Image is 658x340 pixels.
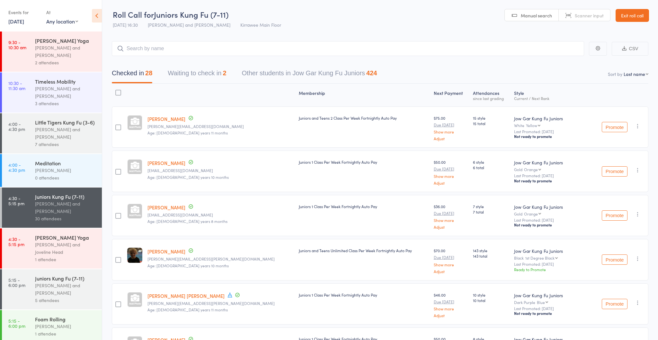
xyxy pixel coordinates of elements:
[8,121,25,132] time: 4:00 - 4:30 pm
[434,167,468,171] small: Due [DATE]
[35,59,96,66] div: 2 attendees
[473,165,509,170] span: 6 total
[514,262,590,266] small: Last Promoted: [DATE]
[299,248,429,253] div: Juniors and Teens Unlimited Class Per Week Fortnightly Auto Pay
[8,318,25,328] time: 5:15 - 6:00 pm
[147,115,185,122] a: [PERSON_NAME]
[612,42,648,56] button: CSV
[514,222,590,227] div: Not ready to promote
[602,122,627,132] button: Promote
[35,44,96,59] div: [PERSON_NAME] and [PERSON_NAME]
[35,215,96,222] div: 30 attendees
[35,37,96,44] div: [PERSON_NAME] Yoga
[514,159,590,166] div: Jow Gar Kung Fu Juniors
[473,159,509,165] span: 6 style
[154,9,228,20] span: Juniors Kung Fu (7-11)
[470,87,511,104] div: Atten­dances
[514,178,590,183] div: Not ready to promote
[35,78,96,85] div: Timeless Mobility
[46,18,78,25] div: Any location
[147,248,185,255] a: [PERSON_NAME]
[473,115,509,121] span: 15 style
[8,7,40,18] div: Events for
[434,218,468,222] a: Show more
[514,300,590,304] div: Dark Purple
[168,66,226,83] button: Waiting to check in2
[8,18,24,25] a: [DATE]
[434,123,468,127] small: Due [DATE]
[434,225,468,229] a: Adjust
[602,166,627,177] button: Promote
[8,40,26,50] time: 9:30 - 10:30 am
[147,218,227,224] span: Age: [DEMOGRAPHIC_DATA] years 8 months
[434,269,468,273] a: Adjust
[2,113,102,153] a: 4:00 -4:30 pmLittle Tigers Kung Fu (3-6)[PERSON_NAME] and [PERSON_NAME]7 attendees
[147,174,229,180] span: Age: [DEMOGRAPHIC_DATA] years 10 months
[8,236,24,247] time: 4:30 - 5:15 pm
[35,275,96,282] div: Juniors Kung Fu (7-11)
[434,211,468,216] small: Due [DATE]
[147,301,294,306] small: Claire.chaffey@hotmail.com
[514,134,590,139] div: Not ready to promote
[526,123,537,127] div: Yellow
[8,80,25,91] time: 10:30 - 11:30 am
[8,277,25,288] time: 5:15 - 6:00 pm
[35,167,96,174] div: [PERSON_NAME]
[35,100,96,107] div: 3 attendees
[35,282,96,297] div: [PERSON_NAME] and [PERSON_NAME]
[35,126,96,141] div: [PERSON_NAME] and [PERSON_NAME]
[147,263,229,268] span: Age: [DEMOGRAPHIC_DATA] years 10 months
[147,160,185,166] a: [PERSON_NAME]
[35,241,96,256] div: [PERSON_NAME] and Joveline Head
[514,115,590,122] div: Jow Gar Kung Fu Juniors
[434,159,468,185] div: $50.00
[434,115,468,141] div: $75.00
[434,204,468,229] div: $36.00
[434,255,468,260] small: Due [DATE]
[616,9,649,22] a: Exit roll call
[35,160,96,167] div: Meditation
[35,297,96,304] div: 5 attendees
[514,96,590,100] div: Current / Next Rank
[147,124,294,129] small: sara@tasteology.com.au
[35,85,96,100] div: [PERSON_NAME] and [PERSON_NAME]
[147,307,228,312] span: Age: [DEMOGRAPHIC_DATA] years 11 months
[35,316,96,323] div: Foam Rolling
[35,234,96,241] div: [PERSON_NAME] Yoga
[524,167,538,171] div: Orange
[2,269,102,309] a: 5:15 -6:00 pmJuniors Kung Fu (7-11)[PERSON_NAME] and [PERSON_NAME]5 attendees
[35,200,96,215] div: [PERSON_NAME] and [PERSON_NAME]
[299,115,429,121] div: Juniors and Teens 2 Class Per Week Fortnightly Auto Pay
[35,141,96,148] div: 7 attendees
[511,87,592,104] div: Style
[148,22,230,28] span: [PERSON_NAME] and [PERSON_NAME]
[514,167,590,171] div: Gold
[608,71,622,77] label: Sort by
[473,96,509,100] div: since last grading
[434,299,468,304] small: Due [DATE]
[147,204,185,211] a: [PERSON_NAME]
[473,204,509,209] span: 7 style
[514,256,590,260] div: Black
[514,267,590,272] div: Ready to Promote
[46,7,78,18] div: At
[112,66,152,83] button: Checked in28
[2,188,102,228] a: 4:30 -5:15 pmJuniors Kung Fu (7-11)[PERSON_NAME] and [PERSON_NAME]30 attendees
[602,210,627,221] button: Promote
[112,41,584,56] input: Search by name
[434,174,468,178] a: Show more
[35,330,96,337] div: 1 attendee
[514,292,590,299] div: Jow Gar Kung Fu Juniors
[521,12,552,19] span: Manual search
[434,181,468,185] a: Adjust
[35,193,96,200] div: Juniors Kung Fu (7-11)
[147,213,294,217] small: buckleyca3@gmail.com
[514,204,590,210] div: Jow Gar Kung Fu Juniors
[473,209,509,215] span: 7 total
[242,66,377,83] button: Other students in Jow Gar Kung Fu Juniors424
[127,248,142,263] img: image1644987025.png
[514,212,590,216] div: Gold
[525,256,555,260] div: 1st Degree Black
[240,22,281,28] span: Kirrawee Main Floor
[299,292,429,298] div: Juniors 1 Class Per Week Fortnightly Auto Pay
